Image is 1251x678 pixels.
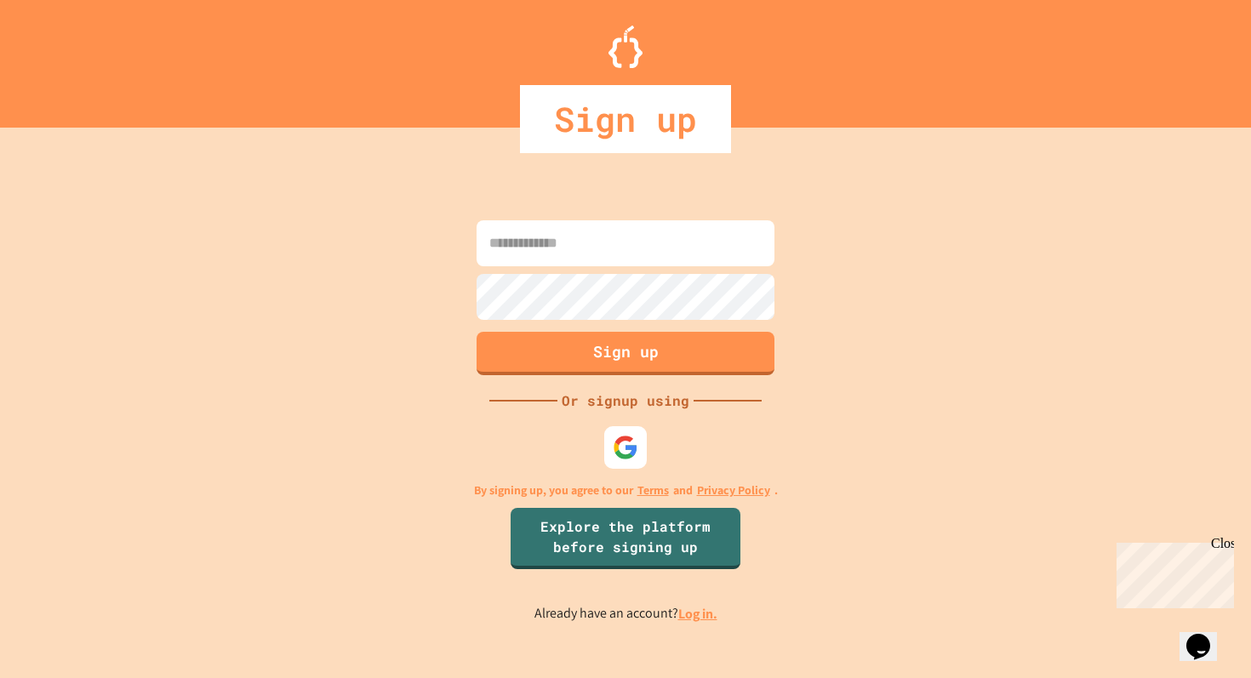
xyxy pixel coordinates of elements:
[637,481,669,499] a: Terms
[678,605,717,623] a: Log in.
[608,26,643,68] img: Logo.svg
[613,435,638,460] img: google-icon.svg
[511,508,740,569] a: Explore the platform before signing up
[1110,536,1234,608] iframe: chat widget
[697,481,770,499] a: Privacy Policy
[557,390,694,411] div: Or signup using
[7,7,117,108] div: Chat with us now!Close
[477,332,774,375] button: Sign up
[520,85,731,153] div: Sign up
[1180,610,1234,661] iframe: chat widget
[534,603,717,624] p: Already have an account?
[474,481,778,499] p: By signing up, you agree to our and .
